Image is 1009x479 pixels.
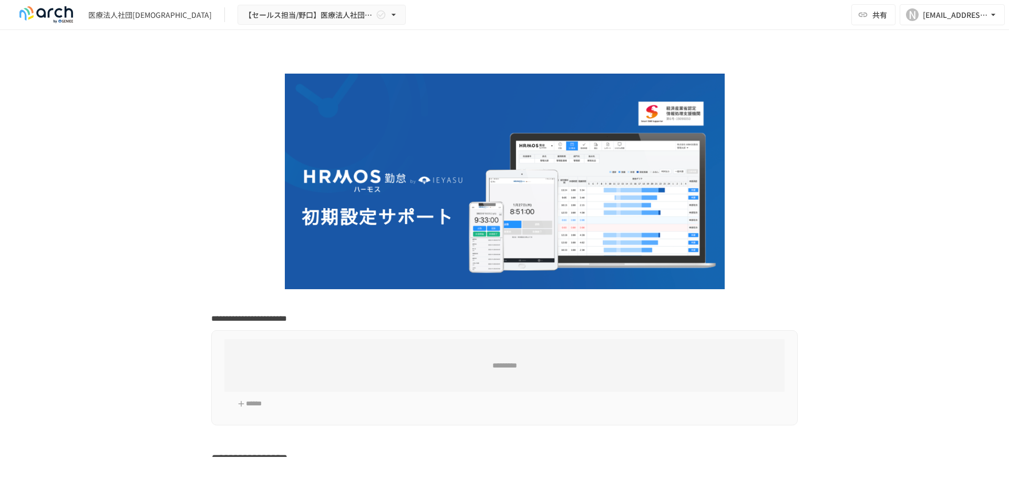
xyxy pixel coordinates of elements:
button: 共有 [851,4,895,25]
button: 【セールス担当/野口】医療法人社団弘善会様_初期設定サポート [238,5,406,25]
img: GdztLVQAPnGLORo409ZpmnRQckwtTrMz8aHIKJZF2AQ [285,74,725,289]
div: N [906,8,919,21]
div: [EMAIL_ADDRESS][DOMAIN_NAME] [923,8,988,22]
div: 医療法人社団[DEMOGRAPHIC_DATA] [88,9,212,21]
img: logo-default@2x-9cf2c760.svg [13,6,80,23]
span: 共有 [872,9,887,21]
span: 【セールス担当/野口】医療法人社団弘善会様_初期設定サポート [244,8,374,22]
button: N[EMAIL_ADDRESS][DOMAIN_NAME] [900,4,1005,25]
